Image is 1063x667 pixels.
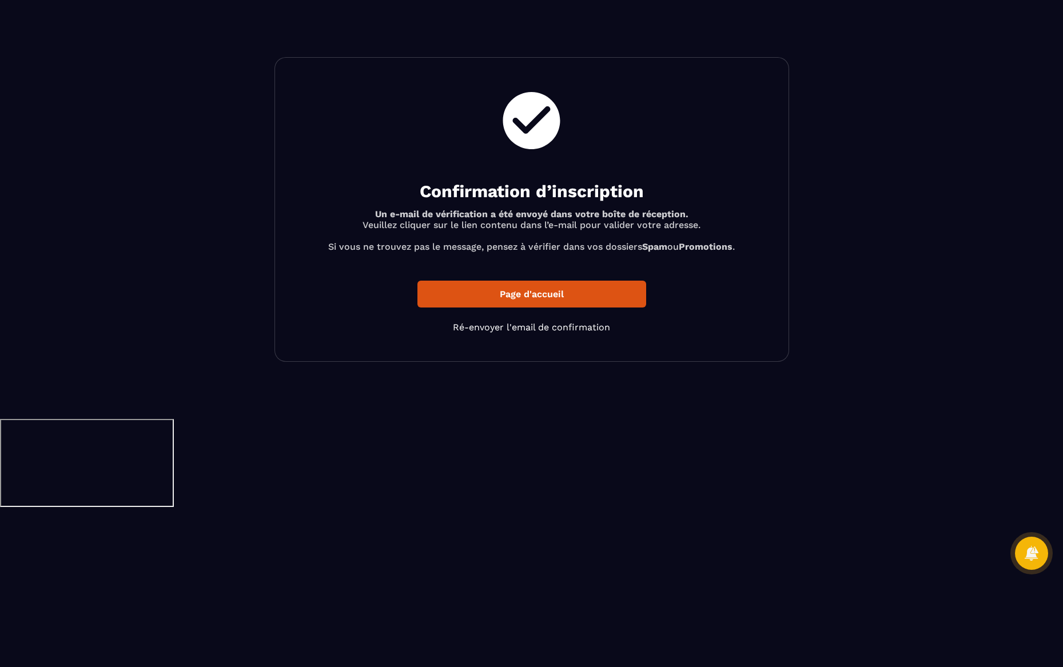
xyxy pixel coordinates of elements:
[642,241,667,252] b: Spam
[375,209,688,219] b: Un e-mail de vérification a été envoyé dans votre boîte de réception.
[417,281,646,307] a: Page d'accueil
[304,180,760,203] h2: Confirmation d’inscription
[679,241,732,252] b: Promotions
[453,322,610,333] a: Ré-envoyer l'email de confirmation
[497,86,566,155] img: check
[304,209,760,252] p: Veuillez cliquer sur le lien contenu dans l’e-mail pour valider votre adresse. Si vous ne trouvez...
